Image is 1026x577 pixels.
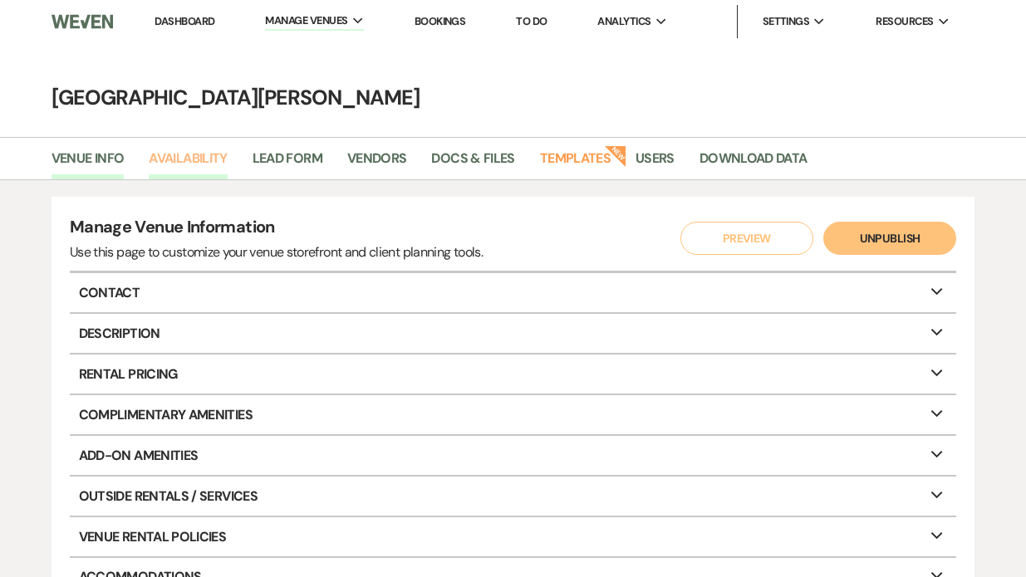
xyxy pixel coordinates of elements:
p: Description [70,314,956,353]
p: Contact [70,273,956,312]
a: To Do [516,14,547,28]
a: Venue Info [52,148,125,179]
span: Settings [763,13,810,30]
a: Download Data [700,148,808,179]
button: Preview [680,222,813,255]
h4: Manage Venue Information [70,215,483,242]
p: Rental Pricing [70,355,956,394]
a: Bookings [415,14,466,28]
strong: New [604,144,627,167]
a: Preview [676,222,809,255]
div: Use this page to customize your venue storefront and client planning tools. [70,242,483,262]
a: Templates [540,148,611,179]
p: Venue Rental Policies [70,517,956,556]
span: Analytics [597,13,650,30]
a: Vendors [347,148,407,179]
p: Add-On Amenities [70,436,956,475]
a: Users [636,148,675,179]
a: Dashboard [155,14,214,28]
img: Weven Logo [52,4,113,39]
p: Complimentary Amenities [70,395,956,434]
a: Availability [149,148,227,179]
a: Lead Form [253,148,322,179]
span: Manage Venues [265,12,347,29]
p: Outside Rentals / Services [70,477,956,516]
span: Resources [876,13,933,30]
a: Docs & Files [431,148,514,179]
button: Unpublish [823,222,956,255]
